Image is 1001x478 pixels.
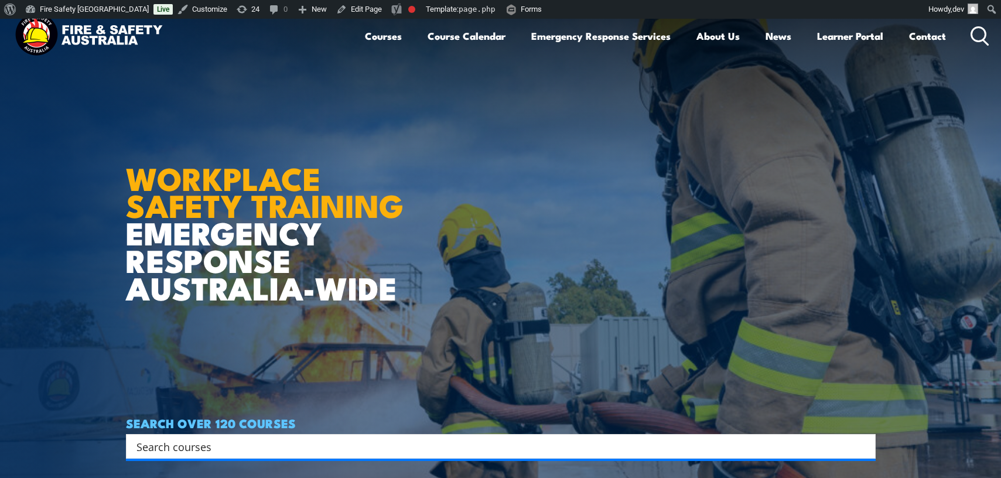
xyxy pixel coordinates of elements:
form: Search form [139,438,852,455]
div: Needs improvement [408,6,415,13]
a: Course Calendar [428,21,505,52]
strong: WORKPLACE SAFETY TRAINING [126,153,404,229]
a: Emergency Response Services [531,21,671,52]
a: About Us [696,21,740,52]
input: Search input [136,438,850,455]
span: page.php [459,5,496,13]
h4: SEARCH OVER 120 COURSES [126,416,876,429]
a: Live [153,4,173,15]
a: News [766,21,791,52]
button: Search magnifier button [855,438,872,455]
a: Contact [909,21,946,52]
h1: EMERGENCY RESPONSE AUSTRALIA-WIDE [126,135,412,301]
a: Courses [365,21,402,52]
a: Learner Portal [817,21,883,52]
span: dev [952,5,964,13]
